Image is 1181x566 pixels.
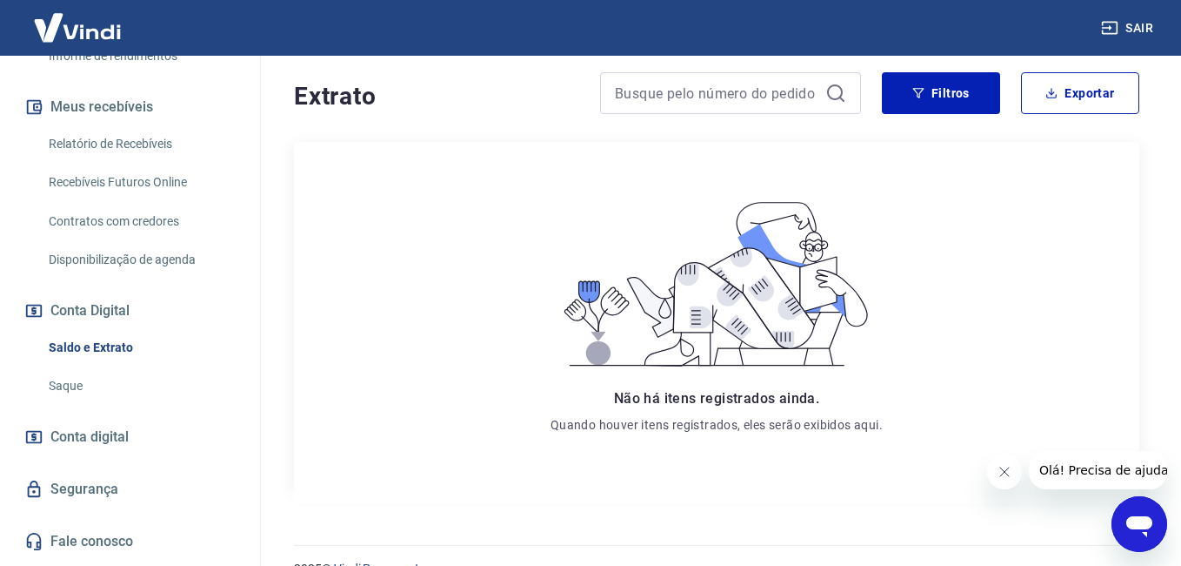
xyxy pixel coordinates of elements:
iframe: Botão para abrir a janela de mensagens [1111,496,1167,552]
button: Sair [1098,12,1160,44]
h4: Extrato [294,79,579,114]
a: Saque [42,368,239,404]
a: Recebíveis Futuros Online [42,165,239,200]
a: Conta digital [21,418,239,456]
button: Conta Digital [21,292,239,330]
a: Saldo e Extrato [42,330,239,366]
a: Relatório de Recebíveis [42,126,239,162]
a: Fale conosco [21,522,239,561]
span: Olá! Precisa de ajuda? [10,12,146,26]
span: Não há itens registrados ainda. [614,390,819,407]
iframe: Mensagem da empresa [1029,451,1167,489]
button: Filtros [882,72,1000,114]
a: Contratos com credores [42,204,239,239]
span: Conta digital [50,425,129,449]
button: Exportar [1021,72,1139,114]
a: Disponibilização de agenda [42,242,239,278]
button: Meus recebíveis [21,88,239,126]
img: Vindi [21,1,134,54]
p: Quando houver itens registrados, eles serão exibidos aqui. [550,416,883,434]
input: Busque pelo número do pedido [615,80,818,106]
a: Informe de rendimentos [42,38,239,74]
a: Segurança [21,470,239,509]
iframe: Fechar mensagem [987,455,1022,489]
